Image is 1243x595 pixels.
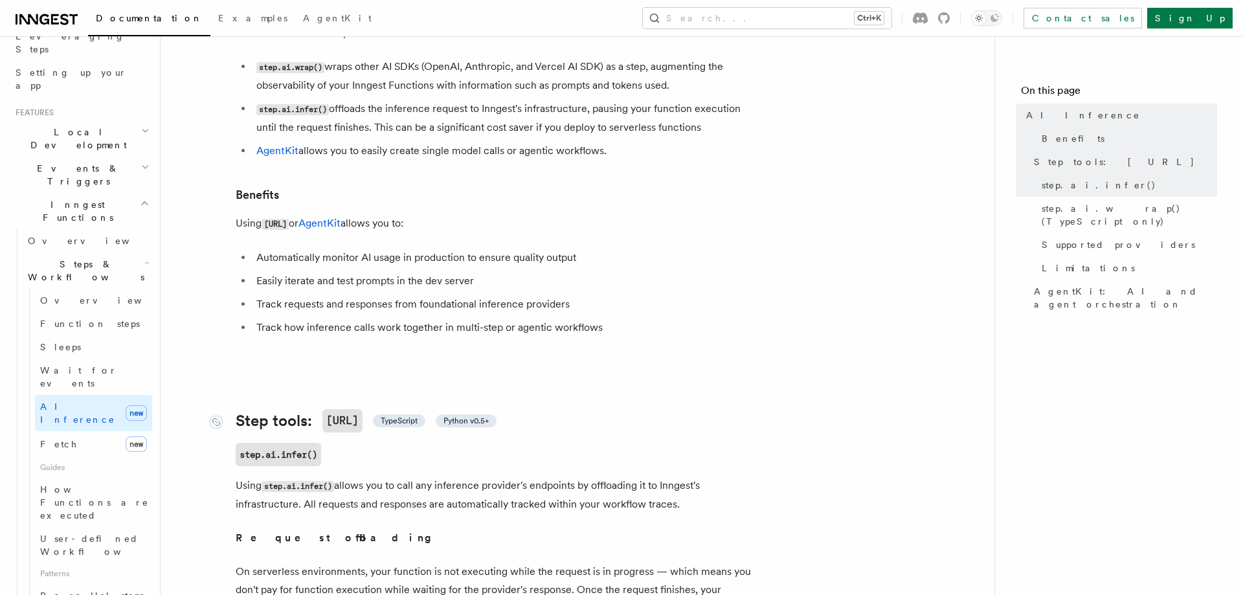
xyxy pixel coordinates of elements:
[126,405,147,421] span: new
[1034,155,1195,168] span: Step tools: [URL]
[40,484,149,521] span: How Functions are executed
[256,62,324,73] code: step.ai.wrap()
[88,4,210,36] a: Documentation
[295,4,379,35] a: AgentKit
[298,217,341,229] a: AgentKit
[262,481,334,492] code: step.ai.infer()
[1036,256,1217,280] a: Limitations
[218,13,287,23] span: Examples
[1036,174,1217,197] a: step.ai.infer()
[210,4,295,35] a: Examples
[23,229,152,253] a: Overview
[10,61,152,97] a: Setting up your app
[252,249,754,267] li: Automatically monitor AI usage in production to ensure quality output
[35,563,152,584] span: Patterns
[236,214,754,233] p: Using or allows you to:
[252,295,754,313] li: Track requests and responses from foundational inference providers
[1024,8,1142,28] a: Contact sales
[236,186,279,204] a: Benefits
[1036,233,1217,256] a: Supported providers
[236,443,321,466] a: step.ai.infer()
[236,409,497,432] a: Step tools:[URL] TypeScript Python v0.5+
[1042,132,1104,145] span: Benefits
[40,342,81,352] span: Sleeps
[10,162,141,188] span: Events & Triggers
[10,120,152,157] button: Local Development
[381,416,418,426] span: TypeScript
[855,12,884,25] kbd: Ctrl+K
[252,319,754,337] li: Track how inference calls work together in multi-step or agentic workflows
[35,289,152,312] a: Overview
[40,533,157,557] span: User-defined Workflows
[322,409,363,432] code: [URL]
[236,477,754,513] p: Using allows you to call any inference provider's endpoints by offloading it to Inngest's infrast...
[40,319,140,329] span: Function steps
[971,10,1002,26] button: Toggle dark mode
[1036,127,1217,150] a: Benefits
[35,312,152,335] a: Function steps
[35,335,152,359] a: Sleeps
[16,67,127,91] span: Setting up your app
[40,401,115,425] span: AI Inference
[643,8,891,28] button: Search...Ctrl+K
[1021,104,1217,127] a: AI Inference
[1042,238,1195,251] span: Supported providers
[1026,109,1140,122] span: AI Inference
[10,157,152,193] button: Events & Triggers
[126,436,147,452] span: new
[35,395,152,431] a: AI Inferencenew
[252,58,754,95] li: wraps other AI SDKs (OpenAI, Anthropic, and Vercel AI SDK) as a step, augmenting the observabilit...
[10,25,152,61] a: Leveraging Steps
[35,359,152,395] a: Wait for events
[23,258,144,284] span: Steps & Workflows
[252,272,754,290] li: Easily iterate and test prompts in the dev server
[10,198,140,224] span: Inngest Functions
[1034,285,1217,311] span: AgentKit: AI and agent orchestration
[443,416,489,426] span: Python v0.5+
[40,295,174,306] span: Overview
[96,13,203,23] span: Documentation
[10,193,152,229] button: Inngest Functions
[303,13,372,23] span: AgentKit
[1029,150,1217,174] a: Step tools: [URL]
[40,439,78,449] span: Fetch
[10,107,54,118] span: Features
[236,532,441,544] strong: Request offloading
[35,431,152,457] a: Fetchnew
[1042,202,1217,228] span: step.ai.wrap() (TypeScript only)
[256,104,329,115] code: step.ai.infer()
[1042,179,1156,192] span: step.ai.infer()
[252,100,754,137] li: offloads the inference request to Inngest's infrastructure, pausing your function execution until...
[35,457,152,478] span: Guides
[1029,280,1217,316] a: AgentKit: AI and agent orchestration
[1147,8,1233,28] a: Sign Up
[28,236,161,246] span: Overview
[256,144,298,157] a: AgentKit
[262,219,289,230] code: [URL]
[10,126,141,152] span: Local Development
[1042,262,1135,275] span: Limitations
[1036,197,1217,233] a: step.ai.wrap() (TypeScript only)
[40,365,117,388] span: Wait for events
[35,527,152,563] a: User-defined Workflows
[1021,83,1217,104] h4: On this page
[35,478,152,527] a: How Functions are executed
[252,142,754,160] li: allows you to easily create single model calls or agentic workflows.
[23,253,152,289] button: Steps & Workflows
